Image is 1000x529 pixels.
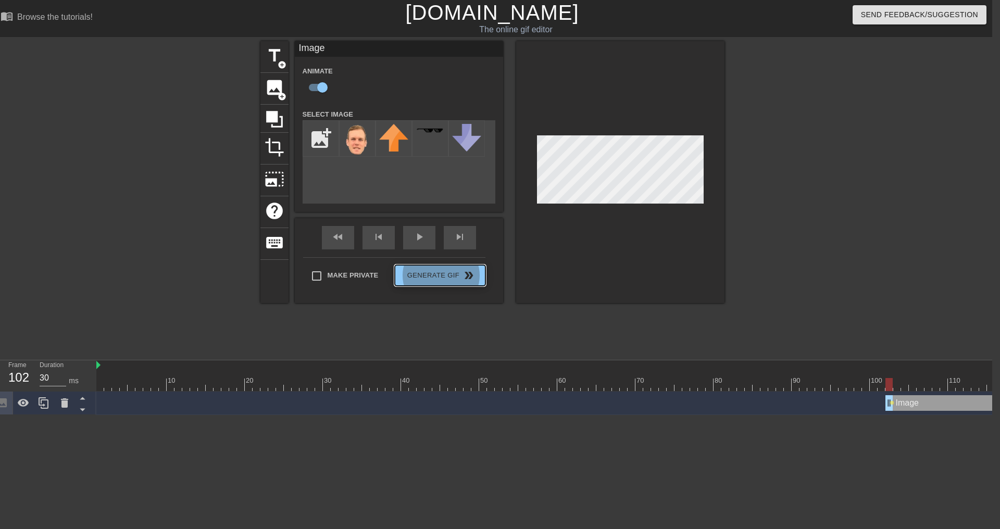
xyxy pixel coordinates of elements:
span: play_arrow [413,231,426,243]
span: double_arrow [463,269,475,282]
div: 102 [8,368,24,387]
div: 70 [636,375,646,386]
label: Select Image [303,109,354,120]
span: photo_size_select_large [265,169,284,189]
div: 30 [324,375,333,386]
span: Send Feedback/Suggestion [861,8,978,21]
div: 40 [402,375,411,386]
div: 50 [480,375,490,386]
div: The online gif editor [331,23,701,36]
span: menu_book [1,10,13,22]
div: Frame [1,360,32,391]
span: fast_rewind [332,231,344,243]
a: Browse the tutorials! [1,10,93,26]
div: ms [69,375,79,386]
span: keyboard [265,233,284,253]
label: Animate [303,66,333,77]
a: [DOMAIN_NAME] [405,1,579,24]
div: Image [295,41,503,57]
span: crop [265,137,284,157]
span: Make Private [328,270,379,281]
span: help [265,201,284,221]
img: downvote.png [452,124,481,152]
img: 2g93q-2025-10-03_10-56-29.png [343,124,372,159]
div: 20 [246,375,255,386]
label: Duration [40,362,64,369]
div: Browse the tutorials! [17,12,93,21]
button: Send Feedback/Suggestion [853,5,986,24]
div: 10 [168,375,177,386]
span: add_circle [278,60,286,69]
img: deal-with-it.png [416,128,445,133]
span: lens [890,400,894,405]
button: Generate Gif [395,265,485,286]
img: upvote.png [379,124,408,152]
div: 80 [715,375,724,386]
span: skip_next [454,231,466,243]
span: skip_previous [372,231,385,243]
div: 90 [793,375,802,386]
div: 100 [871,375,884,386]
div: 60 [558,375,568,386]
span: drag_handle [884,398,894,408]
span: image [265,78,284,97]
span: add_circle [278,92,286,101]
div: 110 [949,375,962,386]
span: Generate Gif [399,269,481,282]
span: title [265,46,284,66]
